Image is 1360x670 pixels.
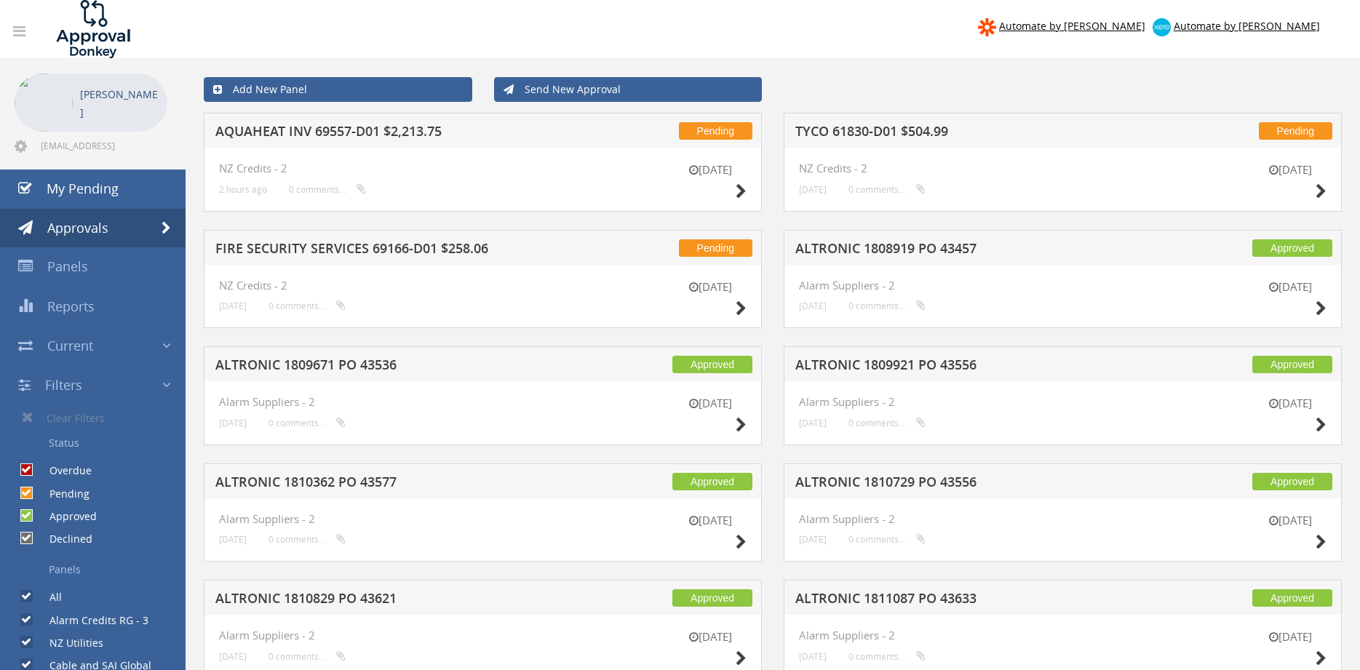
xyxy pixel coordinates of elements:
[799,300,827,311] small: [DATE]
[1254,162,1327,178] small: [DATE]
[799,162,1327,175] h4: NZ Credits - 2
[1252,239,1332,257] span: Approved
[799,279,1327,292] h4: Alarm Suppliers - 2
[1252,589,1332,607] span: Approved
[679,122,752,140] span: Pending
[1254,513,1327,528] small: [DATE]
[848,418,926,428] small: 0 comments...
[1254,629,1327,645] small: [DATE]
[674,162,747,178] small: [DATE]
[219,651,247,662] small: [DATE]
[269,651,346,662] small: 0 comments...
[219,184,267,195] small: 2 hours ago
[1174,19,1320,33] span: Automate by [PERSON_NAME]
[215,475,590,493] h5: ALTRONIC 1810362 PO 43577
[799,629,1327,642] h4: Alarm Suppliers - 2
[978,18,996,36] img: zapier-logomark.png
[494,77,763,102] a: Send New Approval
[35,509,97,524] label: Approved
[35,487,90,501] label: Pending
[11,431,186,455] a: Status
[799,184,827,195] small: [DATE]
[1153,18,1171,36] img: xero-logo.png
[679,239,752,257] span: Pending
[11,557,186,582] a: Panels
[11,404,186,431] a: Clear Filters
[269,418,346,428] small: 0 comments...
[204,77,472,102] a: Add New Panel
[1252,356,1332,373] span: Approved
[799,513,1327,525] h4: Alarm Suppliers - 2
[47,219,108,236] span: Approvals
[35,532,92,546] label: Declined
[47,337,93,354] span: Current
[35,463,92,478] label: Overdue
[80,85,160,121] p: [PERSON_NAME]
[799,651,827,662] small: [DATE]
[35,613,148,628] label: Alarm Credits RG - 3
[674,279,747,295] small: [DATE]
[41,140,164,151] span: [EMAIL_ADDRESS][DOMAIN_NAME]
[219,629,747,642] h4: Alarm Suppliers - 2
[269,534,346,545] small: 0 comments...
[1254,279,1327,295] small: [DATE]
[795,591,1170,610] h5: ALTRONIC 1811087 PO 43633
[215,124,590,143] h5: AQUAHEAT INV 69557-D01 $2,213.75
[219,396,747,408] h4: Alarm Suppliers - 2
[848,651,926,662] small: 0 comments...
[269,300,346,311] small: 0 comments...
[674,629,747,645] small: [DATE]
[672,589,752,607] span: Approved
[219,279,747,292] h4: NZ Credits - 2
[219,162,747,175] h4: NZ Credits - 2
[219,418,247,428] small: [DATE]
[215,591,590,610] h5: ALTRONIC 1810829 PO 43621
[47,258,88,275] span: Panels
[219,513,747,525] h4: Alarm Suppliers - 2
[289,184,366,195] small: 0 comments...
[795,475,1170,493] h5: ALTRONIC 1810729 PO 43556
[848,184,926,195] small: 0 comments...
[674,396,747,411] small: [DATE]
[215,242,590,260] h5: FIRE SECURITY SERVICES 69166-D01 $258.06
[848,300,926,311] small: 0 comments...
[219,300,247,311] small: [DATE]
[45,376,82,394] span: Filters
[219,534,247,545] small: [DATE]
[799,396,1327,408] h4: Alarm Suppliers - 2
[799,418,827,428] small: [DATE]
[672,356,752,373] span: Approved
[35,590,62,605] label: All
[672,473,752,490] span: Approved
[848,534,926,545] small: 0 comments...
[674,513,747,528] small: [DATE]
[795,358,1170,376] h5: ALTRONIC 1809921 PO 43556
[795,124,1170,143] h5: TYCO 61830-D01 $504.99
[999,19,1145,33] span: Automate by [PERSON_NAME]
[215,358,590,376] h5: ALTRONIC 1809671 PO 43536
[47,298,95,315] span: Reports
[47,180,119,197] span: My Pending
[1254,396,1327,411] small: [DATE]
[799,534,827,545] small: [DATE]
[35,636,103,650] label: NZ Utilities
[1259,122,1332,140] span: Pending
[1252,473,1332,490] span: Approved
[795,242,1170,260] h5: ALTRONIC 1808919 PO 43457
